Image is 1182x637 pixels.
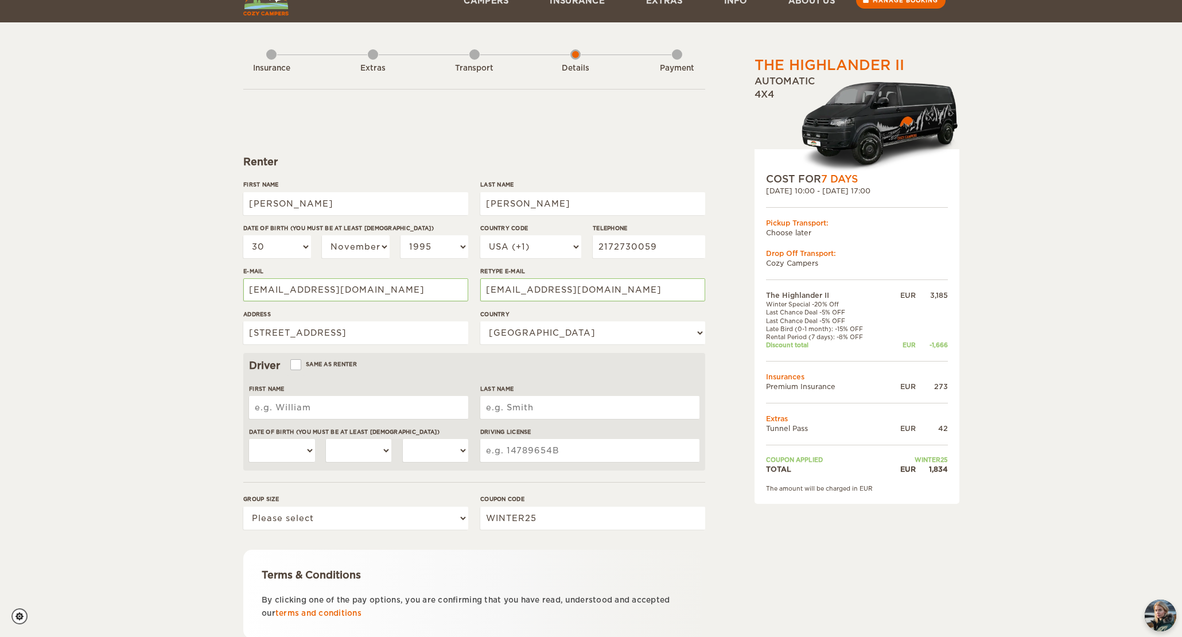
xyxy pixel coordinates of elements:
[766,228,948,238] td: Choose later
[480,267,705,275] label: Retype E-mail
[888,290,916,300] div: EUR
[916,424,948,433] div: 42
[480,384,699,393] label: Last Name
[243,192,468,215] input: e.g. William
[766,218,948,228] div: Pickup Transport:
[275,609,361,617] a: terms and conditions
[766,290,888,300] td: The Highlander II
[766,172,948,186] div: COST FOR
[243,310,468,318] label: Address
[243,267,468,275] label: E-mail
[11,608,35,624] a: Cookie settings
[480,439,699,462] input: e.g. 14789654B
[480,495,705,503] label: Coupon code
[916,341,948,349] div: -1,666
[766,464,888,474] td: TOTAL
[443,63,506,74] div: Transport
[262,568,687,582] div: Terms & Conditions
[766,341,888,349] td: Discount total
[480,224,581,232] label: Country Code
[480,428,699,436] label: Driving License
[249,396,468,419] input: e.g. William
[544,63,607,74] div: Details
[1145,600,1176,631] button: chat-button
[766,317,888,325] td: Last Chance Deal -5% OFF
[243,155,705,169] div: Renter
[593,235,705,258] input: e.g. 1 234 567 890
[243,321,468,344] input: e.g. Street, City, Zip Code
[766,258,948,268] td: Cozy Campers
[916,290,948,300] div: 3,185
[262,593,687,620] p: By clicking one of the pay options, you are confirming that you have read, understood and accepte...
[888,456,948,464] td: WINTER25
[766,484,948,492] div: The amount will be charged in EUR
[480,180,705,189] label: Last Name
[480,396,699,419] input: e.g. Smith
[888,464,916,474] div: EUR
[766,456,888,464] td: Coupon applied
[249,428,468,436] label: Date of birth (You must be at least [DEMOGRAPHIC_DATA])
[766,186,948,196] div: [DATE] 10:00 - [DATE] 17:00
[766,300,888,308] td: Winter Special -20% Off
[766,333,888,341] td: Rental Period (7 days): -8% OFF
[766,372,948,382] td: Insurances
[888,424,916,433] div: EUR
[916,382,948,391] div: 273
[240,63,303,74] div: Insurance
[249,359,699,372] div: Driver
[916,464,948,474] div: 1,834
[755,56,904,75] div: The Highlander II
[480,192,705,215] input: e.g. Smith
[821,173,858,185] span: 7 Days
[249,384,468,393] label: First Name
[243,495,468,503] label: Group size
[766,424,888,433] td: Tunnel Pass
[755,75,959,172] div: Automatic 4x4
[766,382,888,391] td: Premium Insurance
[243,278,468,301] input: e.g. example@example.com
[888,382,916,391] div: EUR
[243,180,468,189] label: First Name
[593,224,705,232] label: Telephone
[766,325,888,333] td: Late Bird (0-1 month): -15% OFF
[766,414,948,424] td: Extras
[800,79,959,172] img: HighlanderXL.png
[480,310,705,318] label: Country
[766,248,948,258] div: Drop Off Transport:
[888,341,916,349] div: EUR
[646,63,709,74] div: Payment
[480,278,705,301] input: e.g. example@example.com
[341,63,405,74] div: Extras
[1145,600,1176,631] img: Freyja at Cozy Campers
[766,308,888,316] td: Last Chance Deal -5% OFF
[291,359,357,370] label: Same as renter
[243,224,468,232] label: Date of birth (You must be at least [DEMOGRAPHIC_DATA])
[291,362,299,370] input: Same as renter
